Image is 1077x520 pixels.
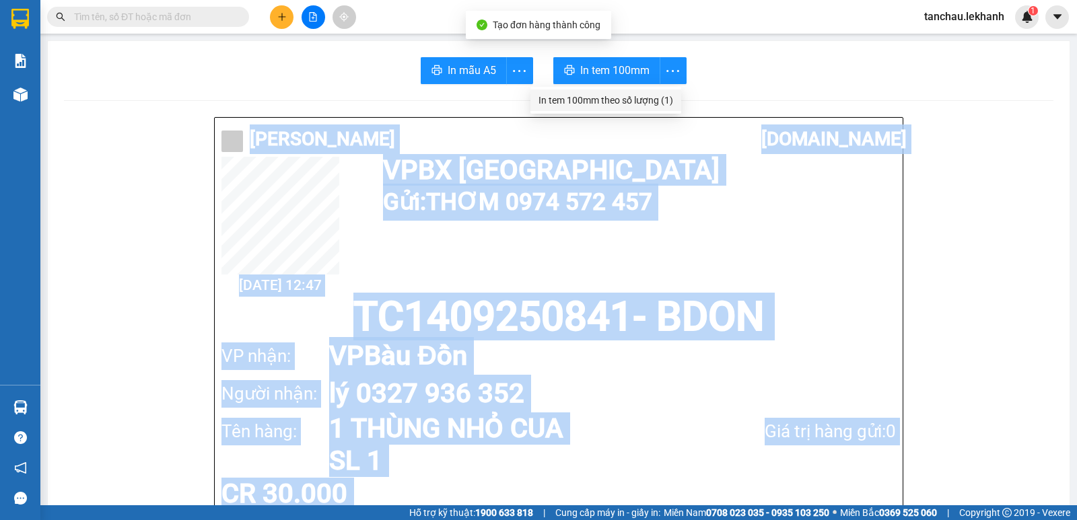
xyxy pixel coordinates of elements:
button: caret-down [1045,5,1069,29]
div: CR 30.000 [221,480,444,507]
span: Miền Nam [664,505,829,520]
span: In mẫu A5 [448,62,496,79]
span: | [543,505,545,520]
span: printer [431,65,442,77]
div: An Sương [158,11,273,28]
span: copyright [1002,508,1012,517]
div: 30.000 [10,87,150,103]
h1: SL 1 [329,445,693,477]
div: Giá trị hàng gửi: 0 [693,418,896,445]
strong: 0708 023 035 - 0935 103 250 [706,507,829,518]
h1: VP BX [GEOGRAPHIC_DATA] [383,157,889,184]
div: Tên hàng: [221,418,329,445]
span: notification [14,461,27,474]
span: Tạo đơn hàng thành công [493,20,600,30]
span: printer [564,65,575,77]
h1: lý 0327 936 352 [329,375,869,412]
span: Nhận: [158,13,190,27]
span: Hỗ trợ kỹ thuật: [409,505,533,520]
b: [DOMAIN_NAME] [761,128,907,150]
span: more [660,63,686,79]
span: 1 [1031,6,1035,15]
span: Gửi: [11,13,32,27]
img: warehouse-icon [13,400,28,414]
span: CR : [10,88,31,102]
button: printerIn tem 100mm [553,57,660,84]
img: logo-vxr [11,9,29,29]
b: [PERSON_NAME] [250,128,395,150]
span: Miền Bắc [840,505,937,520]
button: more [660,57,687,84]
button: more [506,57,533,84]
span: aim [339,12,349,22]
span: caret-down [1051,11,1064,23]
div: THẢO [158,28,273,44]
div: 0327601401 [158,44,273,63]
div: Người nhận: [221,380,329,408]
input: Tìm tên, số ĐT hoặc mã đơn [74,9,233,24]
img: warehouse-icon [13,87,28,102]
h1: Gửi: THƠM 0974 572 457 [383,184,889,221]
span: ⚪️ [833,510,837,515]
div: BX [GEOGRAPHIC_DATA] [11,11,148,44]
button: plus [270,5,293,29]
div: HẬU [11,44,148,60]
div: In tem 100mm theo số lượng (1) [538,93,673,108]
span: | [947,505,949,520]
div: VP nhận: [221,342,329,370]
span: search [56,12,65,22]
span: plus [277,12,287,22]
strong: 1900 633 818 [475,507,533,518]
img: solution-icon [13,54,28,68]
div: 0389595139 [11,60,148,79]
button: file-add [302,5,325,29]
span: tanchau.lekhanh [913,8,1015,25]
span: check-circle [477,20,487,30]
img: icon-new-feature [1021,11,1033,23]
span: more [507,63,532,79]
span: file-add [308,12,318,22]
button: aim [333,5,356,29]
h2: [DATE] 12:47 [221,274,339,297]
h1: VP Bàu Đồn [329,337,869,375]
strong: 0369 525 060 [879,507,937,518]
span: message [14,492,27,505]
sup: 1 [1029,6,1038,15]
span: question-circle [14,431,27,444]
h1: 1 THÙNG NHỎ CUA [329,412,693,445]
span: In tem 100mm [580,62,650,79]
button: printerIn mẫu A5 [421,57,507,84]
h1: TC1409250841 - BDON [221,297,896,337]
span: Cung cấp máy in - giấy in: [555,505,660,520]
